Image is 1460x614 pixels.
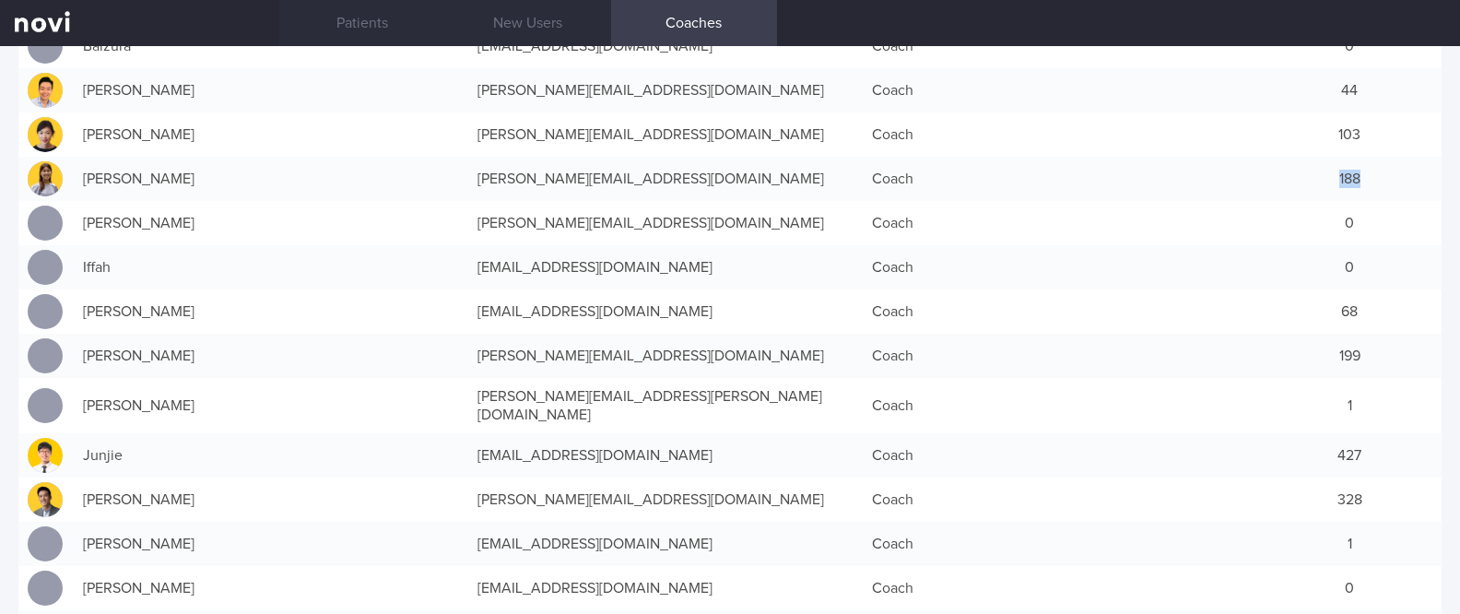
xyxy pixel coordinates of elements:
[1257,481,1442,518] div: 328
[468,116,863,153] div: [PERSON_NAME][EMAIL_ADDRESS][DOMAIN_NAME]
[468,160,863,197] div: [PERSON_NAME][EMAIL_ADDRESS][DOMAIN_NAME]
[468,28,863,65] div: [EMAIL_ADDRESS][DOMAIN_NAME]
[1257,387,1442,424] div: 1
[468,337,863,374] div: [PERSON_NAME][EMAIL_ADDRESS][DOMAIN_NAME]
[74,249,468,286] div: Iffah
[863,481,1257,518] div: Coach
[74,160,468,197] div: [PERSON_NAME]
[468,249,863,286] div: [EMAIL_ADDRESS][DOMAIN_NAME]
[468,72,863,109] div: [PERSON_NAME][EMAIL_ADDRESS][DOMAIN_NAME]
[863,525,1257,562] div: Coach
[468,525,863,562] div: [EMAIL_ADDRESS][DOMAIN_NAME]
[74,481,468,518] div: [PERSON_NAME]
[1257,525,1442,562] div: 1
[468,378,863,433] div: [PERSON_NAME][EMAIL_ADDRESS][PERSON_NAME][DOMAIN_NAME]
[863,387,1257,424] div: Coach
[863,337,1257,374] div: Coach
[74,205,468,242] div: [PERSON_NAME]
[468,481,863,518] div: [PERSON_NAME][EMAIL_ADDRESS][DOMAIN_NAME]
[74,293,468,330] div: [PERSON_NAME]
[1257,205,1442,242] div: 0
[468,205,863,242] div: [PERSON_NAME][EMAIL_ADDRESS][DOMAIN_NAME]
[1257,293,1442,330] div: 68
[863,249,1257,286] div: Coach
[1257,116,1442,153] div: 103
[1257,337,1442,374] div: 199
[863,72,1257,109] div: Coach
[74,387,468,424] div: [PERSON_NAME]
[863,570,1257,607] div: Coach
[863,205,1257,242] div: Coach
[468,437,863,474] div: [EMAIL_ADDRESS][DOMAIN_NAME]
[863,160,1257,197] div: Coach
[863,293,1257,330] div: Coach
[468,293,863,330] div: [EMAIL_ADDRESS][DOMAIN_NAME]
[1257,249,1442,286] div: 0
[1257,160,1442,197] div: 188
[74,525,468,562] div: [PERSON_NAME]
[863,28,1257,65] div: Coach
[1257,72,1442,109] div: 44
[74,28,468,65] div: Baizura
[74,337,468,374] div: [PERSON_NAME]
[74,570,468,607] div: [PERSON_NAME]
[74,116,468,153] div: [PERSON_NAME]
[74,437,468,474] div: Junjie
[1257,437,1442,474] div: 427
[863,437,1257,474] div: Coach
[74,72,468,109] div: [PERSON_NAME]
[863,116,1257,153] div: Coach
[1257,570,1442,607] div: 0
[1257,28,1442,65] div: 0
[468,570,863,607] div: [EMAIL_ADDRESS][DOMAIN_NAME]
